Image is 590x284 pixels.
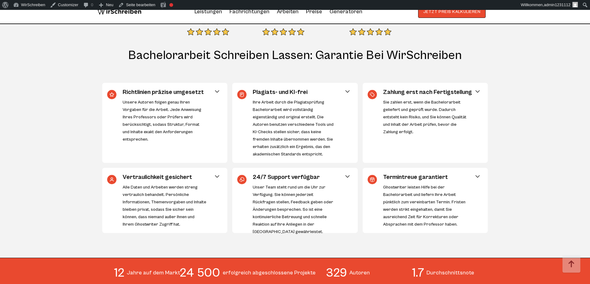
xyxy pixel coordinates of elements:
[349,268,370,278] span: Autoren
[169,3,173,7] div: Verbesserungsbedarf
[368,90,377,99] img: Zahlung erst nach Fertigstellung
[223,268,316,278] span: erfolgreich abgeschlossene Projekte
[114,265,125,280] strong: 12
[562,255,581,273] img: button top
[102,48,488,75] h2: Bachelorarbeit schreiben lassen: Garantie bei WirSchreiben
[349,28,391,36] img: stars
[383,88,479,97] h3: Zahlung erst nach Fertigstellung
[187,28,229,36] img: stars
[262,28,304,36] img: stars
[97,6,142,18] img: logo wirschreiben
[544,2,570,7] span: admin1231112
[123,173,219,182] h3: Vertraulichkeit gesichert
[123,88,219,97] h3: Richtlinien präzise umgesetzt
[383,184,467,228] div: Ghostwriter leisten Hilfe bei der Bachelorarbeit und liefern Ihre Arbeit pünktlich zum vereinbart...
[383,173,479,182] h3: Termintreue garantiert
[326,265,347,280] strong: 329
[237,90,247,99] img: Plagiats- und KI-frei
[253,173,349,182] h3: 24/7 Support verfügbar
[107,175,116,184] img: Vertraulichkeit gesichert
[418,6,486,18] button: JETZT PREIS KALKULIEREN
[253,184,337,235] div: Unser Team steht rund um die Uhr zur Verfügung. Sie können jederzeit Rückfragen stellen, Feedback...
[123,99,207,143] div: Unsere Autoren folgen genau Ihren Vorgaben für die Arbeit. Jede Anweisung Ihres Professors oder P...
[253,88,349,97] h3: Plagiats- und KI-frei
[107,90,116,99] img: Richtlinien präzise umgesetzt
[383,99,467,136] div: Sie zahlen erst, wenn die Bachelorarbeit geliefert und geprüft wurde. Dadurch entsteht kein Risik...
[179,265,220,280] strong: 24 500
[123,184,207,228] div: Alle Daten und Arbeiten werden streng vertraulich behandelt. Persönliche Informationen, Themenvor...
[127,268,180,278] span: Jahre auf dem Markt
[237,175,247,184] img: 24/7 Support verfügbar
[253,99,337,158] div: Ihre Arbeit durch die Plagiatsprüfung Bachelorarbeit wird vollständig eigenständig und original e...
[306,8,322,15] a: Preise
[368,175,377,184] img: Termintreue garantiert
[426,268,474,278] span: Durchschnittsnote
[412,265,424,280] strong: 1.7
